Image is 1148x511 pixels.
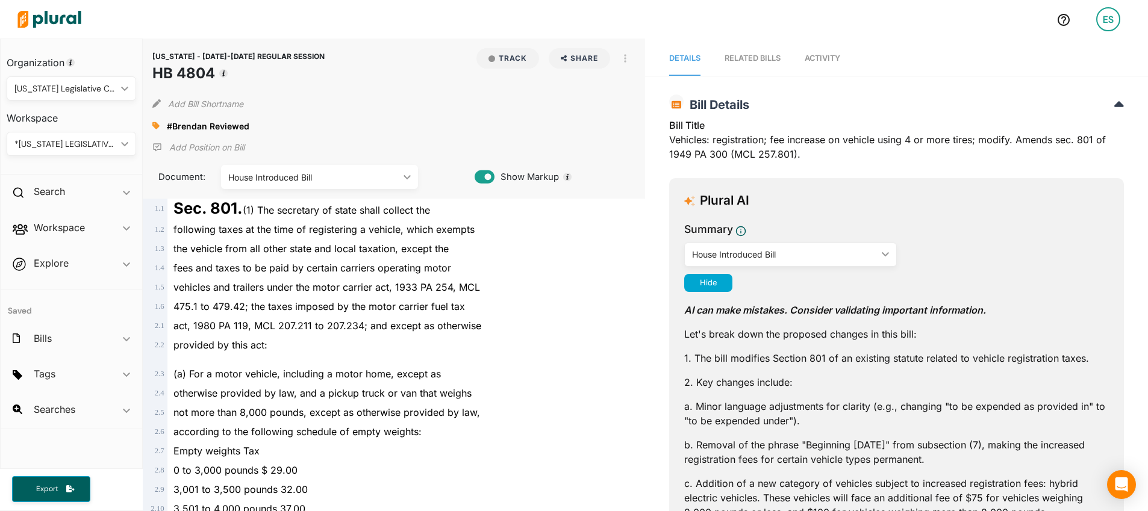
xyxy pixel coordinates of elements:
h2: Search [34,185,65,198]
a: Details [669,42,700,76]
span: 3,001 to 3,500 pounds 32.00 [173,483,308,495]
a: ES [1087,2,1130,36]
div: Vehicles: registration; fee increase on vehicle using 4 or more tires; modify. Amends sec. 801 of... [669,118,1124,169]
span: Document: [152,170,206,184]
div: Tooltip anchor [65,57,76,68]
span: 2 . 7 [155,447,164,455]
span: (1) The secretary of state shall collect the [173,204,430,216]
span: (a) For a motor vehicle, including a motor home, except as [173,368,441,380]
span: following taxes at the time of registering a vehicle, which exempts [173,223,475,235]
span: vehicles and trailers under the motor carrier act, 1933 PA 254, MCL [173,281,480,293]
div: Add Position Statement [152,138,245,156]
span: 1 . 1 [155,204,164,212]
span: 0 to 3,000 pounds $ 29.00 [173,464,298,476]
span: #Brendan Reviewed [167,121,249,131]
h2: Tags [34,367,55,380]
div: House Introduced Bill [228,171,399,184]
div: *[US_STATE] LEGISLATIVE CONSULTANTS [14,138,116,150]
h2: Bills [34,332,52,345]
h3: Summary [684,221,733,237]
h3: Bill Title [669,118,1124,132]
span: 475.1 to 479.42; the taxes imposed by the motor carrier fuel tax [173,300,465,312]
button: Hide [684,274,732,292]
span: provided by this act: [173,339,267,351]
div: Add tags [152,117,160,135]
span: 2 . 3 [155,370,164,378]
div: House Introduced Bill [692,248,876,261]
h2: Searches [34,403,75,416]
button: Export [12,476,90,502]
div: ES [1096,7,1120,31]
span: 1 . 5 [155,283,164,291]
span: 1 . 3 [155,244,164,253]
span: Details [669,54,700,63]
span: otherwise provided by law, and a pickup truck or van that weighs [173,387,472,399]
span: according to the following schedule of empty weights: [173,426,422,438]
p: b. Removal of the phrase "Beginning [DATE]" from subsection (7), making the increased registratio... [684,438,1109,466]
p: a. Minor language adjustments for clarity (e.g., changing "to be expended as provided in" to "to ... [684,399,1109,428]
span: not more than 8,000 pounds, except as otherwise provided by law, [173,406,480,418]
h4: Saved [1,290,142,320]
h3: Plural AI [700,193,749,208]
span: Hide [700,278,717,287]
p: 1. The bill modifies Section 801 of an existing statute related to vehicle registration taxes. [684,351,1109,365]
div: Tooltip anchor [218,68,229,79]
span: the vehicle from all other state and local taxation, except the [173,243,449,255]
span: Show Markup [494,170,559,184]
div: RELATED BILLS [725,52,781,64]
span: Empty weights Tax [173,445,260,457]
h2: Explore [34,256,69,270]
span: fees and taxes to be paid by certain carriers operating motor [173,262,451,274]
button: Share [549,48,611,69]
span: 1 . 6 [155,302,164,311]
h3: Workspace [7,101,136,127]
a: Activity [805,42,840,76]
span: 2 . 5 [155,408,164,417]
p: 2. Key changes include: [684,375,1109,389]
h1: HB 4804 [152,63,325,84]
a: #Brendan Reviewed [167,120,249,132]
h3: Organization [7,45,136,72]
button: Add Bill Shortname [168,94,243,113]
p: AI can make mistakes. Consider validating important information. [684,298,1109,317]
span: 2 . 4 [155,389,164,397]
button: Track [476,48,539,69]
span: [US_STATE] - [DATE]-[DATE] REGULAR SESSION [152,52,325,61]
strong: Sec. 801. [173,199,243,217]
a: RELATED BILLS [725,42,781,76]
span: 2 . 9 [155,485,164,494]
span: 2 . 6 [155,427,164,436]
span: Bill Details [684,98,749,112]
span: Export [28,484,66,494]
h2: Workspace [34,221,85,234]
span: 1 . 4 [155,264,164,272]
span: 2 . 1 [155,321,164,330]
span: act, 1980 PA 119, MCL 207.211 to 207.234; and except as otherwise [173,320,481,332]
div: Open Intercom Messenger [1107,470,1136,499]
button: Share [544,48,616,69]
span: 2 . 8 [155,466,164,474]
span: Activity [805,54,840,63]
span: 1 . 2 [155,225,164,234]
span: 2 . 2 [155,341,164,349]
p: Add Position on Bill [169,141,245,153]
p: Let's break down the proposed changes in this bill: [684,327,1109,341]
div: Tooltip anchor [562,172,573,182]
div: [US_STATE] Legislative Consultants [14,82,116,95]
